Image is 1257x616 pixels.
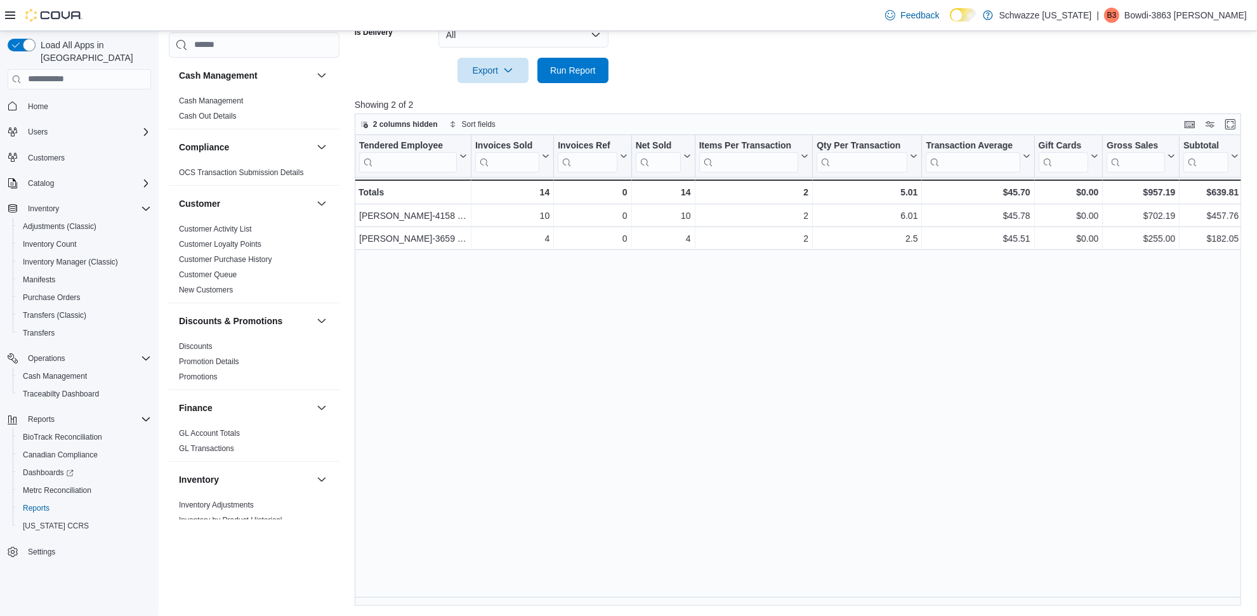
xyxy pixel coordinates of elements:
span: Canadian Compliance [23,450,98,460]
span: Cash Management [18,369,151,384]
span: Cash Out Details [179,110,237,121]
div: Transaction Average [926,140,1020,172]
button: Inventory [314,471,329,487]
button: Run Report [537,58,609,83]
span: OCS Transaction Submission Details [179,167,304,177]
label: Is Delivery [355,27,393,37]
a: Customer Loyalty Points [179,239,261,248]
button: Cash Management [179,69,312,81]
span: Operations [28,353,65,364]
button: Display options [1202,117,1218,132]
span: Canadian Compliance [18,447,151,462]
a: OCS Transaction Submission Details [179,167,304,176]
a: Cash Out Details [179,111,237,120]
span: Transfers [23,328,55,338]
span: Operations [23,351,151,366]
span: Traceabilty Dashboard [23,389,99,399]
button: Inventory [3,200,156,218]
a: Manifests [18,272,60,287]
div: Qty Per Transaction [817,140,907,152]
p: Bowdi-3863 [PERSON_NAME] [1124,8,1247,23]
span: Catalog [23,176,151,191]
span: Metrc Reconciliation [18,483,151,498]
span: Promotion Details [179,356,239,366]
a: New Customers [179,285,233,294]
span: Customer Queue [179,269,237,279]
span: Inventory Count [23,239,77,249]
span: Reports [18,501,151,516]
span: New Customers [179,284,233,294]
span: GL Account Totals [179,428,240,438]
span: Inventory Count [18,237,151,252]
a: Inventory by Product Historical [179,515,282,524]
a: Dashboards [18,465,79,480]
button: Customers [3,148,156,167]
div: $957.19 [1107,185,1175,200]
span: Feedback [900,9,939,22]
button: Operations [3,350,156,367]
img: Cova [25,9,82,22]
a: Inventory Manager (Classic) [18,254,123,270]
div: Finance [169,425,339,461]
span: Manifests [23,275,55,285]
button: All [438,22,609,48]
button: Finance [314,400,329,415]
div: $45.51 [926,231,1030,246]
div: 5.01 [817,185,918,200]
div: Items Per Transaction [699,140,798,152]
a: Inventory Count [18,237,82,252]
a: Customers [23,150,70,166]
span: Inventory by Product Historical [179,514,282,525]
button: Inventory Count [13,235,156,253]
div: 2.5 [817,231,918,246]
span: Reports [28,414,55,424]
button: Purchase Orders [13,289,156,306]
div: $0.00 [1038,185,1098,200]
button: Gift Cards [1038,140,1098,172]
div: 14 [475,185,550,200]
button: Adjustments (Classic) [13,218,156,235]
span: Inventory Manager (Classic) [18,254,151,270]
span: Discounts [179,341,213,351]
a: Transfers (Classic) [18,308,91,323]
a: GL Account Totals [179,428,240,437]
button: [US_STATE] CCRS [13,517,156,535]
div: $255.00 [1107,231,1175,246]
span: Inventory Manager (Classic) [23,257,118,267]
a: Cash Management [18,369,92,384]
button: Finance [179,401,312,414]
button: Metrc Reconciliation [13,482,156,499]
span: 2 columns hidden [373,119,438,129]
button: Customer [179,197,312,209]
div: 0 [558,185,627,200]
span: B3 [1107,8,1117,23]
div: 6.01 [817,208,918,223]
a: Canadian Compliance [18,447,103,462]
div: Bowdi-3863 Thompson [1104,8,1119,23]
span: Customers [28,153,65,163]
a: Settings [23,544,60,560]
nav: Complex example [8,92,151,594]
p: Schwazze [US_STATE] [999,8,1092,23]
div: 2 [699,208,808,223]
button: Reports [23,412,60,427]
span: Inventory Adjustments [179,499,254,509]
div: 10 [635,208,690,223]
a: Feedback [880,3,944,28]
p: Showing 2 of 2 [355,98,1250,111]
div: 2 [699,185,808,200]
button: Traceabilty Dashboard [13,385,156,403]
div: [PERSON_NAME]-4158 [PERSON_NAME] [359,208,467,223]
span: Customer Purchase History [179,254,272,264]
button: Gross Sales [1107,140,1175,172]
a: Discounts [179,341,213,350]
button: Keyboard shortcuts [1182,117,1197,132]
button: Sort fields [444,117,501,132]
button: Invoices Sold [475,140,550,172]
button: Items Per Transaction [699,140,808,172]
div: 4 [475,231,550,246]
div: Totals [359,185,467,200]
div: 0 [558,231,627,246]
div: Subtotal [1183,140,1228,172]
button: Inventory Manager (Classic) [13,253,156,271]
